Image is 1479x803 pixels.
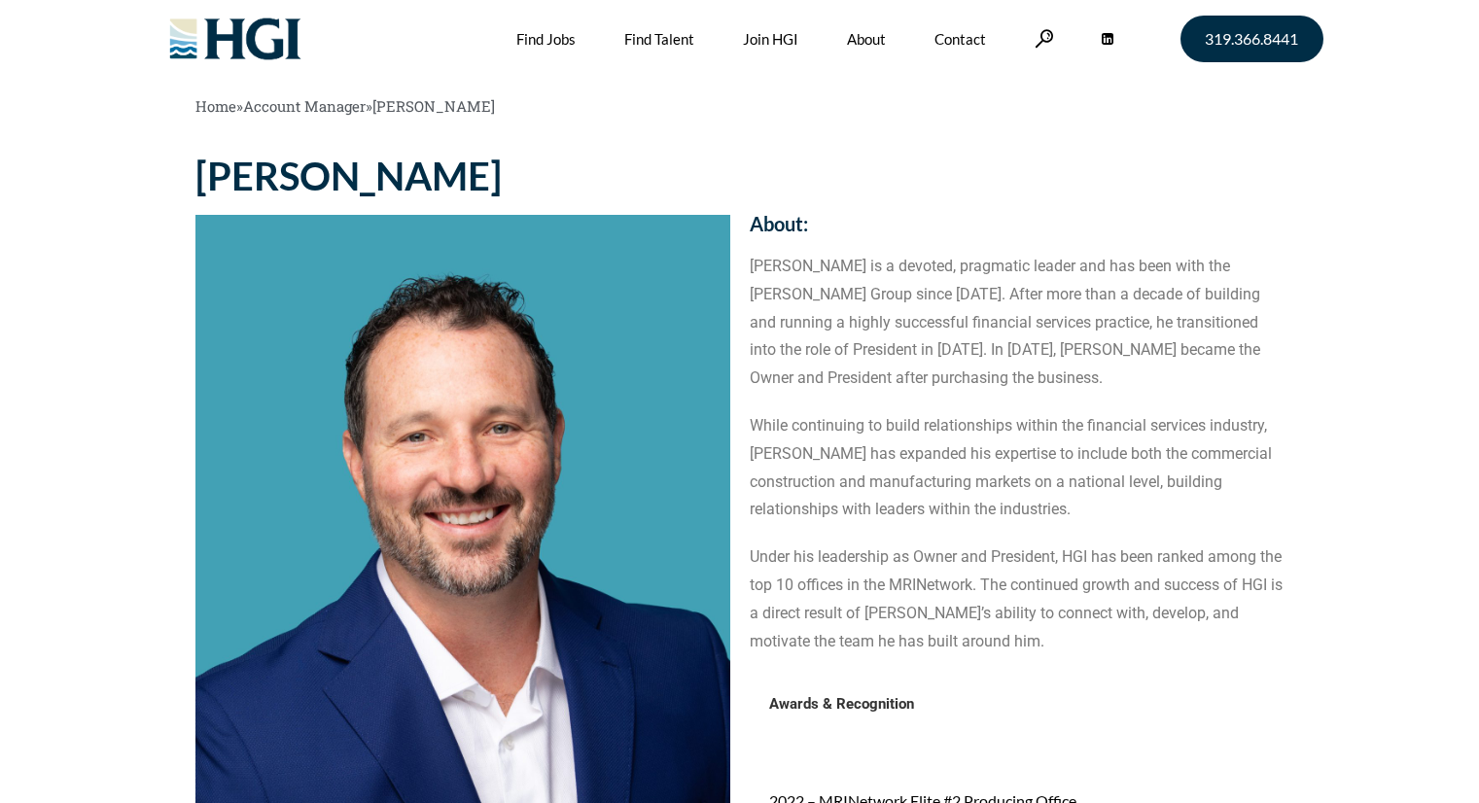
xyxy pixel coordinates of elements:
p: Under his leadership as Owner and President, HGI has been ranked among the top 10 offices in the ... [750,543,1285,655]
span: 319.366.8441 [1205,31,1298,47]
p: [PERSON_NAME] is a devoted, pragmatic leader and has been with the [PERSON_NAME] Group since [DAT... [750,253,1285,393]
h1: [PERSON_NAME] [195,157,730,195]
span: » » [195,96,495,116]
h2: Contact: [750,157,1285,176]
p: While continuing to build relationships within the financial services industry, [PERSON_NAME] has... [750,412,1285,524]
a: Search [1035,29,1054,48]
h2: About: [750,214,1285,233]
span: [PERSON_NAME] [372,96,495,116]
a: Home [195,96,236,116]
a: Account Manager [243,96,366,116]
a: 319.366.8441 [1180,16,1323,62]
h4: Awards & Recognition [769,694,1265,720]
